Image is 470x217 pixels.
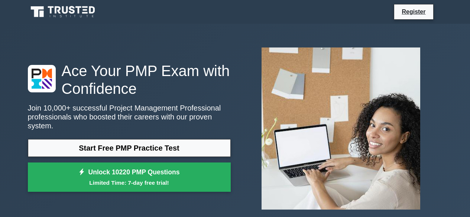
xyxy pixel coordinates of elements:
[37,178,221,187] small: Limited Time: 7-day free trial!
[28,139,231,157] a: Start Free PMP Practice Test
[397,7,430,16] a: Register
[28,62,231,98] h1: Ace Your PMP Exam with Confidence
[28,103,231,130] p: Join 10,000+ successful Project Management Professional professionals who boosted their careers w...
[28,162,231,192] a: Unlock 10220 PMP QuestionsLimited Time: 7-day free trial!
